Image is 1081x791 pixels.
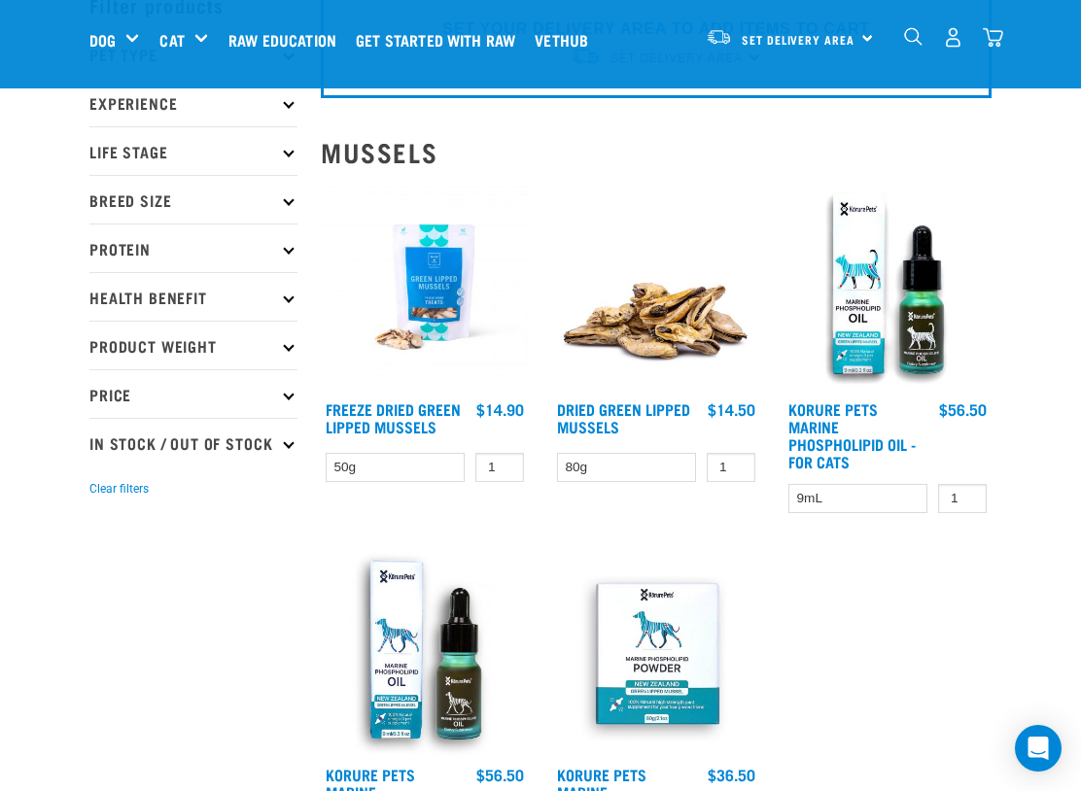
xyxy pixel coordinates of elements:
a: Dog [89,28,116,52]
p: Product Weight [89,321,297,369]
p: Health Benefit [89,272,297,321]
div: $56.50 [939,400,987,418]
img: Cat MP Oilsmaller 1024x1024 [784,183,992,391]
img: OI Lfront 1024x1024 [321,548,529,756]
a: Korure Pets Marine Phospholipid Oil - for Cats [788,404,916,465]
div: $14.90 [476,400,524,418]
img: user.png [943,27,963,48]
div: $56.50 [476,766,524,783]
div: Open Intercom Messenger [1015,725,1062,772]
p: In Stock / Out Of Stock [89,418,297,466]
p: Life Stage [89,126,297,175]
p: Experience [89,78,297,126]
a: Dried Green Lipped Mussels [557,404,690,430]
img: home-icon-1@2x.png [904,27,923,46]
div: $36.50 [708,766,755,783]
a: Vethub [530,1,603,79]
p: Price [89,369,297,418]
img: home-icon@2x.png [983,27,1003,48]
a: Cat [159,28,184,52]
a: Raw Education [224,1,351,79]
input: 1 [707,453,755,483]
img: POWDER01 65ae0065 919d 4332 9357 5d1113de9ef1 1024x1024 [552,548,760,756]
a: Get started with Raw [351,1,530,79]
h2: Mussels [321,137,992,167]
img: 1306 Freeze Dried Mussels 01 [552,183,760,391]
div: $14.50 [708,400,755,418]
a: Freeze Dried Green Lipped Mussels [326,404,461,430]
p: Protein [89,224,297,272]
button: Clear filters [89,480,149,498]
input: 1 [938,484,987,514]
input: 1 [475,453,524,483]
img: van-moving.png [706,28,732,46]
span: Set Delivery Area [742,36,854,43]
img: RE Product Shoot 2023 Nov8551 [321,183,529,391]
p: Breed Size [89,175,297,224]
